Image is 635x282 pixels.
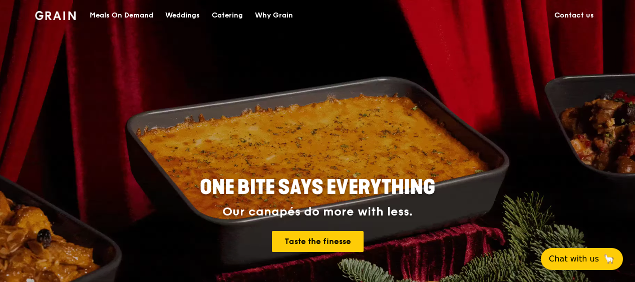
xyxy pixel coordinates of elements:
a: Contact us [548,0,600,30]
div: Weddings [165,0,200,30]
div: Our canapés do more with less. [137,205,498,219]
span: Chat with us [549,253,599,265]
a: Weddings [159,0,206,30]
a: Why Grain [249,0,299,30]
span: 🦙 [603,253,615,265]
a: Catering [206,0,249,30]
div: Why Grain [255,0,293,30]
div: Meals On Demand [90,0,153,30]
button: Chat with us🦙 [541,248,623,270]
a: Taste the finesse [272,231,364,252]
div: Catering [212,0,243,30]
img: Grain [35,11,76,20]
span: ONE BITE SAYS EVERYTHING [200,175,435,199]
